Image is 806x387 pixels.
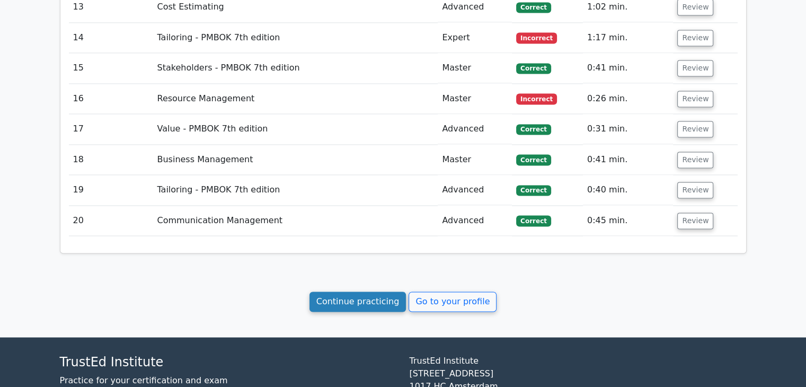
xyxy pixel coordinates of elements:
td: Stakeholders - PMBOK 7th edition [153,53,438,83]
span: Correct [516,63,551,74]
td: 15 [69,53,153,83]
td: 0:26 min. [583,84,674,114]
td: 18 [69,145,153,175]
td: 0:41 min. [583,145,674,175]
td: 20 [69,206,153,236]
td: 17 [69,114,153,144]
button: Review [677,121,713,137]
span: Correct [516,185,551,196]
td: 19 [69,175,153,205]
td: Master [438,145,512,175]
td: 14 [69,23,153,53]
td: 0:31 min. [583,114,674,144]
td: Advanced [438,175,512,205]
td: Master [438,53,512,83]
button: Review [677,30,713,46]
span: Incorrect [516,93,557,104]
span: Incorrect [516,32,557,43]
span: Correct [516,124,551,135]
button: Review [677,213,713,229]
td: 1:17 min. [583,23,674,53]
button: Review [677,182,713,198]
button: Review [677,60,713,76]
button: Review [677,152,713,168]
td: Resource Management [153,84,438,114]
td: 0:45 min. [583,206,674,236]
td: Value - PMBOK 7th edition [153,114,438,144]
td: 0:41 min. [583,53,674,83]
td: Expert [438,23,512,53]
a: Continue practicing [309,292,406,312]
td: Tailoring - PMBOK 7th edition [153,175,438,205]
td: Communication Management [153,206,438,236]
h4: TrustEd Institute [60,354,397,370]
td: Business Management [153,145,438,175]
span: Correct [516,215,551,226]
td: 16 [69,84,153,114]
span: Correct [516,154,551,165]
td: Tailoring - PMBOK 7th edition [153,23,438,53]
span: Correct [516,2,551,13]
td: 0:40 min. [583,175,674,205]
a: Go to your profile [409,292,497,312]
td: Advanced [438,206,512,236]
td: Advanced [438,114,512,144]
button: Review [677,91,713,107]
td: Master [438,84,512,114]
a: Practice for your certification and exam [60,375,228,385]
